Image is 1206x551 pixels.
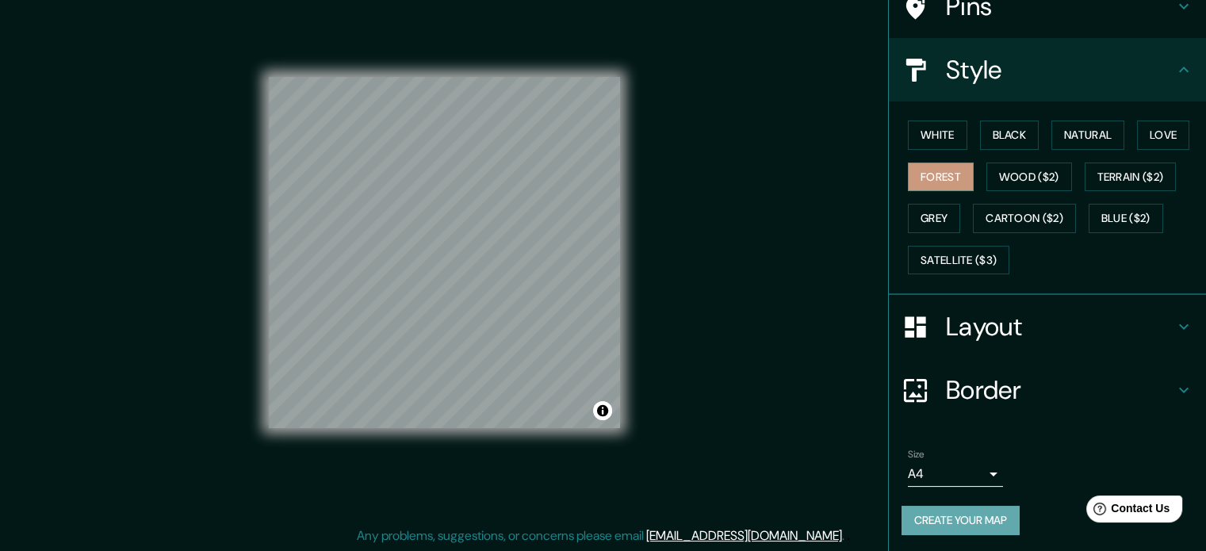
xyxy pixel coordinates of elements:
[646,527,842,544] a: [EMAIL_ADDRESS][DOMAIN_NAME]
[908,246,1009,275] button: Satellite ($3)
[908,461,1003,487] div: A4
[908,121,967,150] button: White
[593,401,612,420] button: Toggle attribution
[973,204,1076,233] button: Cartoon ($2)
[1065,489,1189,534] iframe: Help widget launcher
[1137,121,1189,150] button: Love
[908,204,960,233] button: Grey
[986,163,1072,192] button: Wood ($2)
[269,77,620,428] canvas: Map
[946,311,1174,342] h4: Layout
[980,121,1039,150] button: Black
[844,526,847,545] div: .
[908,163,974,192] button: Forest
[1051,121,1124,150] button: Natural
[357,526,844,545] p: Any problems, suggestions, or concerns please email .
[889,295,1206,358] div: Layout
[889,358,1206,422] div: Border
[847,526,850,545] div: .
[902,506,1020,535] button: Create your map
[946,54,1174,86] h4: Style
[908,448,925,461] label: Size
[946,374,1174,406] h4: Border
[1085,163,1177,192] button: Terrain ($2)
[1089,204,1163,233] button: Blue ($2)
[889,38,1206,101] div: Style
